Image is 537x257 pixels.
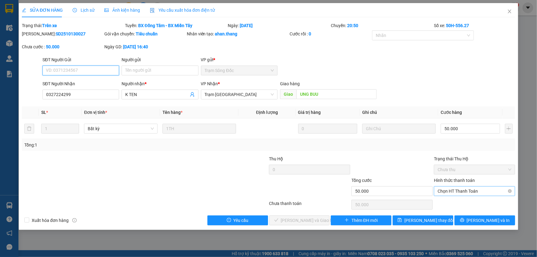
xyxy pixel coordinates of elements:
[455,215,515,225] button: printer[PERSON_NAME] và In
[73,8,77,12] span: clock-circle
[73,8,94,13] span: Lịch sử
[434,155,515,162] div: Trạng thái Thu Hộ
[434,178,475,183] label: Hình thức thanh toán
[122,56,198,63] div: Người gửi
[205,66,274,75] span: Trạm Sông Đốc
[84,110,107,115] span: Đơn vị tính
[201,56,278,63] div: VP gửi
[21,22,124,29] div: Trạng thái:
[104,30,186,37] div: Gói vận chuyển:
[190,92,195,97] span: user-add
[123,44,148,49] b: [DATE] 16:40
[150,8,215,13] span: Yêu cầu xuất hóa đơn điện tử
[234,217,249,224] span: Yêu cầu
[39,40,90,48] div: 200.000
[508,189,512,193] span: close-circle
[280,81,300,86] span: Giao hàng
[201,81,218,86] span: VP Nhận
[446,23,469,28] b: 50H-556.27
[393,215,453,225] button: save[PERSON_NAME] thay đổi
[351,217,378,224] span: Thêm ĐH mới
[360,106,438,118] th: Ghi chú
[5,6,15,12] span: Gửi:
[438,187,511,196] span: Chọn HT Thanh Toán
[441,110,462,115] span: Cước hàng
[298,110,321,115] span: Giá trị hàng
[501,3,518,20] button: Close
[227,218,231,223] span: exclamation-circle
[187,30,289,37] div: Nhân viên tạo:
[42,56,119,63] div: SĐT Người Gửi
[24,124,34,134] button: delete
[24,142,207,148] div: Tổng: 1
[40,27,90,36] div: 0819278226
[162,124,236,134] input: VD: Bàn, Ghế
[467,217,510,224] span: [PERSON_NAME] và In
[104,8,109,12] span: picture
[22,8,63,13] span: SỬA ĐƠN HÀNG
[41,110,46,115] span: SL
[269,200,351,211] div: Chưa thanh toán
[240,23,253,28] b: [DATE]
[22,30,103,37] div: [PERSON_NAME]:
[345,218,349,223] span: plus
[29,217,71,224] span: Xuất hóa đơn hàng
[362,124,436,134] input: Ghi Chú
[505,124,513,134] button: plus
[205,90,274,99] span: Trạm Sài Gòn
[72,218,77,223] span: info-circle
[269,156,283,161] span: Thu Hộ
[22,8,26,12] span: edit
[460,218,464,223] span: printer
[296,89,377,99] input: Dọc đường
[104,43,186,50] div: Ngày GD:
[290,30,371,37] div: Cước rồi :
[40,5,90,20] div: Trạm Sông Đốc
[46,44,59,49] b: 50.000
[298,124,358,134] input: 0
[215,31,238,36] b: ahan.thang
[256,110,278,115] span: Định lượng
[150,8,155,13] img: icon
[138,23,192,28] b: BX Đồng Tâm - BX Miền Tây
[122,80,198,87] div: Người nhận
[39,41,48,48] span: CC :
[40,6,55,12] span: Nhận:
[433,22,516,29] div: Số xe:
[331,215,391,225] button: plusThêm ĐH mới
[88,124,154,133] span: Bất kỳ
[56,31,86,36] b: SD2510130027
[42,23,57,28] b: Trên xe
[22,43,103,50] div: Chưa cước :
[5,5,36,27] div: BX Miền Đông Mới
[162,110,182,115] span: Tên hàng
[280,89,296,99] span: Giao
[124,22,227,29] div: Tuyến:
[398,218,402,223] span: save
[438,165,511,174] span: Chưa thu
[330,22,433,29] div: Chuyến:
[351,178,372,183] span: Tổng cước
[227,22,331,29] div: Ngày:
[42,80,119,87] div: SĐT Người Nhận
[347,23,358,28] b: 20:50
[404,217,454,224] span: [PERSON_NAME] thay đổi
[269,215,330,225] button: check[PERSON_NAME] và Giao hàng
[507,9,512,14] span: close
[136,31,158,36] b: Tiêu chuẩn
[104,8,140,13] span: Ảnh kiện hàng
[207,215,268,225] button: exclamation-circleYêu cầu
[309,31,311,36] b: 0
[40,20,90,27] div: TRỢ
